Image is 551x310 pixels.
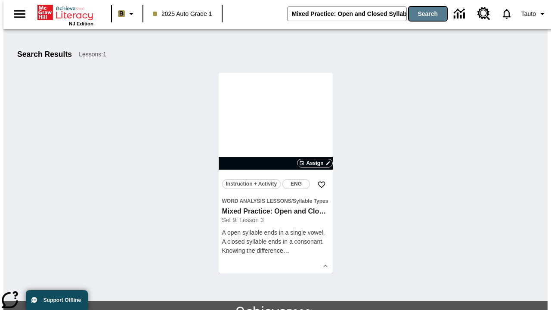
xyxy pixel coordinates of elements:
h3: Mixed Practice: Open and Closed Syllables [222,207,329,216]
a: Home [37,4,93,21]
a: Data Center [449,2,472,26]
span: Lessons : 1 [79,50,106,59]
div: A open syllable ends in a single vowel. A closed syllable ends in a consonant. Knowing the differenc [222,228,329,255]
span: NJ Edition [69,21,93,26]
button: ENG [282,179,310,189]
span: Topic: Word Analysis Lessons/Syllable Types [222,196,329,205]
button: Assign Choose Dates [297,159,332,167]
span: Support Offline [43,297,81,303]
a: Notifications [495,3,518,25]
button: Show Details [319,260,332,273]
button: Instruction + Activity [222,179,281,189]
h1: Search Results [17,50,72,59]
span: 2025 Auto Grade 1 [153,9,212,19]
div: Home [37,3,93,26]
span: B [119,8,124,19]
div: lesson details [219,73,333,273]
span: … [283,247,289,254]
button: Add to Favorites [314,177,329,192]
span: Word Analysis Lessons [222,198,291,204]
a: Resource Center, Will open in new tab [472,2,495,25]
span: ENG [291,180,302,189]
button: Support Offline [26,290,88,310]
button: Boost Class color is light brown. Change class color [115,6,140,22]
span: Assign [306,159,323,167]
button: Search [409,7,447,21]
span: / [291,198,293,204]
span: Instruction + Activity [226,180,277,189]
input: search field [288,7,406,21]
span: Syllable Types [293,198,328,204]
span: Tauto [521,9,536,19]
button: Open side menu [7,1,32,27]
button: Profile/Settings [518,6,551,22]
span: e [280,247,283,254]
